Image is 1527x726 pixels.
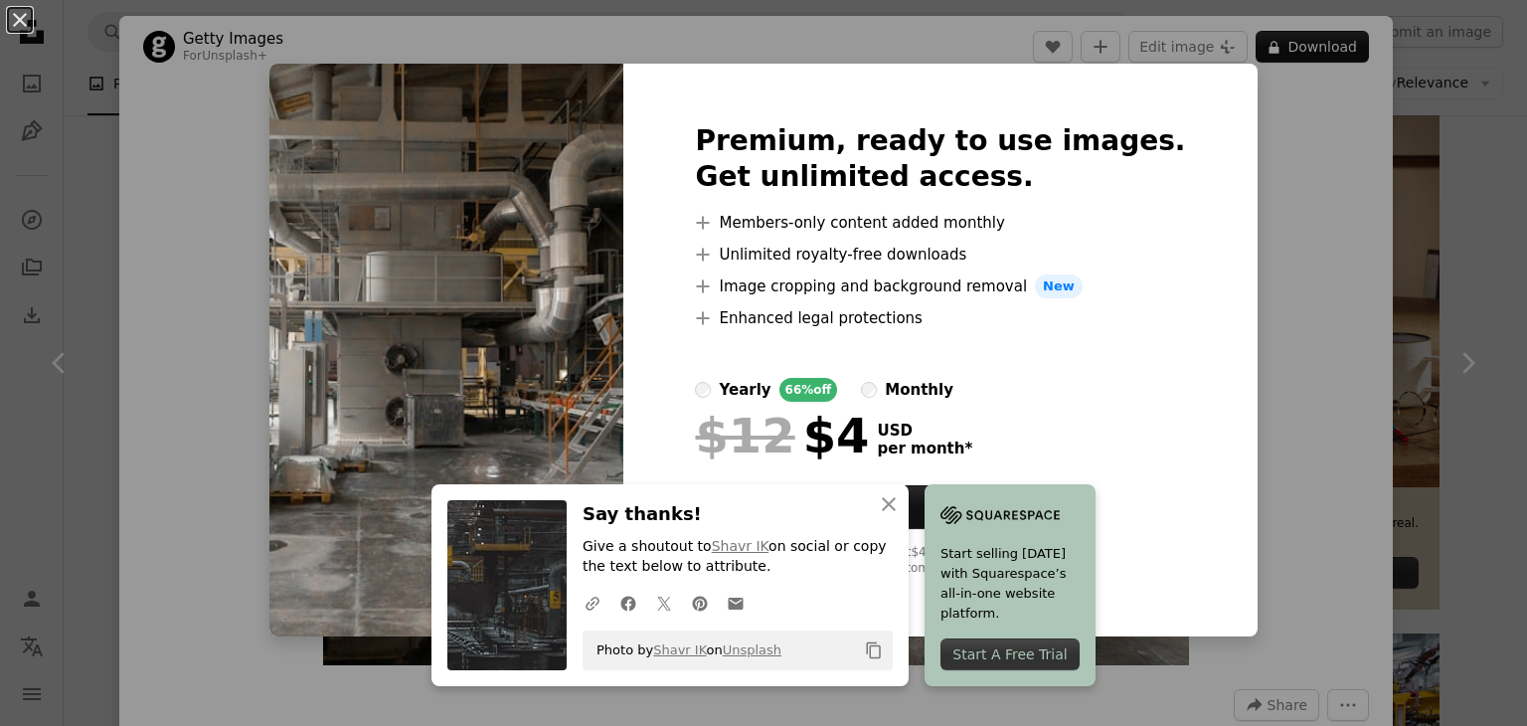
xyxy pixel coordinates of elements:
span: $12 [695,410,794,461]
span: Start selling [DATE] with Squarespace’s all-in-one website platform. [940,544,1080,624]
span: USD [877,422,972,440]
li: Image cropping and background removal [695,274,1185,298]
div: Start A Free Trial [940,638,1080,670]
div: $4 [695,410,869,461]
h2: Premium, ready to use images. Get unlimited access. [695,123,1185,195]
a: Shavr IK [712,538,768,554]
img: file-1705255347840-230a6ab5bca9image [940,500,1060,530]
div: monthly [885,378,953,402]
span: Photo by on [587,635,781,666]
span: per month * [877,440,972,457]
li: Enhanced legal protections [695,306,1185,330]
input: monthly [861,382,877,398]
span: New [1035,274,1083,298]
button: Copy to clipboard [857,634,891,667]
a: Start selling [DATE] with Squarespace’s all-in-one website platform.Start A Free Trial [925,484,1096,686]
img: premium_photo-1661929236690-058c072c6bf5 [269,64,623,636]
a: Unsplash [723,642,781,657]
input: yearly66%off [695,382,711,398]
a: Shavr IK [653,642,706,657]
h3: Say thanks! [583,500,893,529]
li: Members-only content added monthly [695,211,1185,235]
div: yearly [719,378,770,402]
a: Share on Facebook [610,583,646,623]
div: 66% off [779,378,838,402]
a: Share on Pinterest [682,583,718,623]
a: Share on Twitter [646,583,682,623]
p: Give a shoutout to on social or copy the text below to attribute. [583,537,893,577]
li: Unlimited royalty-free downloads [695,243,1185,267]
a: Share over email [718,583,754,623]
